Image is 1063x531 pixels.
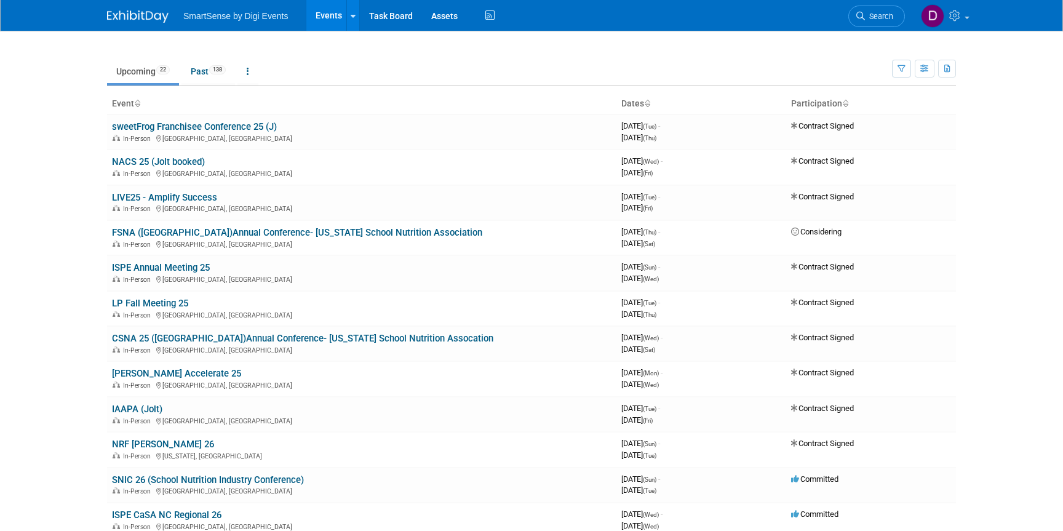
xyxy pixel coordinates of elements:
span: (Fri) [643,170,653,177]
th: Event [107,94,616,114]
span: - [658,121,660,130]
span: [DATE] [621,509,663,519]
span: (Tue) [643,194,656,201]
a: Search [848,6,905,27]
span: (Wed) [643,381,659,388]
span: In-Person [123,276,154,284]
img: In-Person Event [113,487,120,493]
a: Sort by Start Date [644,98,650,108]
span: (Tue) [643,487,656,494]
span: In-Person [123,311,154,319]
span: Contract Signed [791,262,854,271]
span: In-Person [123,417,154,425]
span: (Tue) [643,452,656,459]
span: In-Person [123,205,154,213]
span: Contract Signed [791,404,854,413]
a: ISPE Annual Meeting 25 [112,262,210,273]
div: [US_STATE], [GEOGRAPHIC_DATA] [112,450,611,460]
span: - [658,227,660,236]
a: LIVE25 - Amplify Success [112,192,217,203]
span: [DATE] [621,133,656,142]
img: In-Person Event [113,135,120,141]
img: In-Person Event [113,241,120,247]
span: [DATE] [621,298,660,307]
img: ExhibitDay [107,10,169,23]
span: [DATE] [621,380,659,389]
span: - [658,474,660,484]
span: [DATE] [621,415,653,425]
span: In-Person [123,241,154,249]
span: Contract Signed [791,121,854,130]
span: (Wed) [643,276,659,282]
div: [GEOGRAPHIC_DATA], [GEOGRAPHIC_DATA] [112,309,611,319]
span: [DATE] [621,192,660,201]
span: [DATE] [621,203,653,212]
span: [DATE] [621,450,656,460]
div: [GEOGRAPHIC_DATA], [GEOGRAPHIC_DATA] [112,168,611,178]
span: [DATE] [621,168,653,177]
div: [GEOGRAPHIC_DATA], [GEOGRAPHIC_DATA] [112,239,611,249]
a: sweetFrog Franchisee Conference 25 (J) [112,121,277,132]
span: [DATE] [621,485,656,495]
span: Contract Signed [791,156,854,166]
span: In-Person [123,452,154,460]
span: [DATE] [621,274,659,283]
span: - [658,298,660,307]
span: Contract Signed [791,333,854,342]
span: Committed [791,474,838,484]
span: SmartSense by Digi Events [183,11,288,21]
img: In-Person Event [113,523,120,529]
a: ISPE CaSA NC Regional 26 [112,509,221,521]
span: (Wed) [643,511,659,518]
a: Sort by Event Name [134,98,140,108]
div: [GEOGRAPHIC_DATA], [GEOGRAPHIC_DATA] [112,415,611,425]
span: [DATE] [621,239,655,248]
span: Contract Signed [791,298,854,307]
span: (Thu) [643,311,656,318]
span: (Sat) [643,241,655,247]
span: In-Person [123,346,154,354]
th: Dates [616,94,786,114]
span: (Tue) [643,123,656,130]
span: [DATE] [621,156,663,166]
span: - [661,368,663,377]
span: (Wed) [643,335,659,341]
img: In-Person Event [113,170,120,176]
span: [DATE] [621,368,663,377]
span: (Wed) [643,158,659,165]
span: [DATE] [621,309,656,319]
span: [DATE] [621,439,660,448]
span: - [658,439,660,448]
span: (Tue) [643,300,656,306]
span: In-Person [123,135,154,143]
a: IAAPA (Jolt) [112,404,162,415]
span: (Sat) [643,346,655,353]
div: [GEOGRAPHIC_DATA], [GEOGRAPHIC_DATA] [112,345,611,354]
span: (Sun) [643,264,656,271]
a: FSNA ([GEOGRAPHIC_DATA])Annual Conference- [US_STATE] School Nutrition Association [112,227,482,238]
a: NACS 25 (Jolt booked) [112,156,205,167]
span: (Sun) [643,441,656,447]
span: In-Person [123,523,154,531]
a: Sort by Participation Type [842,98,848,108]
span: (Thu) [643,229,656,236]
div: [GEOGRAPHIC_DATA], [GEOGRAPHIC_DATA] [112,203,611,213]
div: [GEOGRAPHIC_DATA], [GEOGRAPHIC_DATA] [112,274,611,284]
div: [GEOGRAPHIC_DATA], [GEOGRAPHIC_DATA] [112,521,611,531]
span: Contract Signed [791,439,854,448]
span: [DATE] [621,345,655,354]
span: In-Person [123,487,154,495]
span: Committed [791,509,838,519]
a: Upcoming22 [107,60,179,83]
span: [DATE] [621,121,660,130]
span: - [658,262,660,271]
span: - [661,333,663,342]
span: 22 [156,65,170,74]
span: [DATE] [621,404,660,413]
span: [DATE] [621,521,659,530]
span: - [661,509,663,519]
span: (Fri) [643,205,653,212]
img: In-Person Event [113,205,120,211]
img: In-Person Event [113,381,120,388]
span: [DATE] [621,474,660,484]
